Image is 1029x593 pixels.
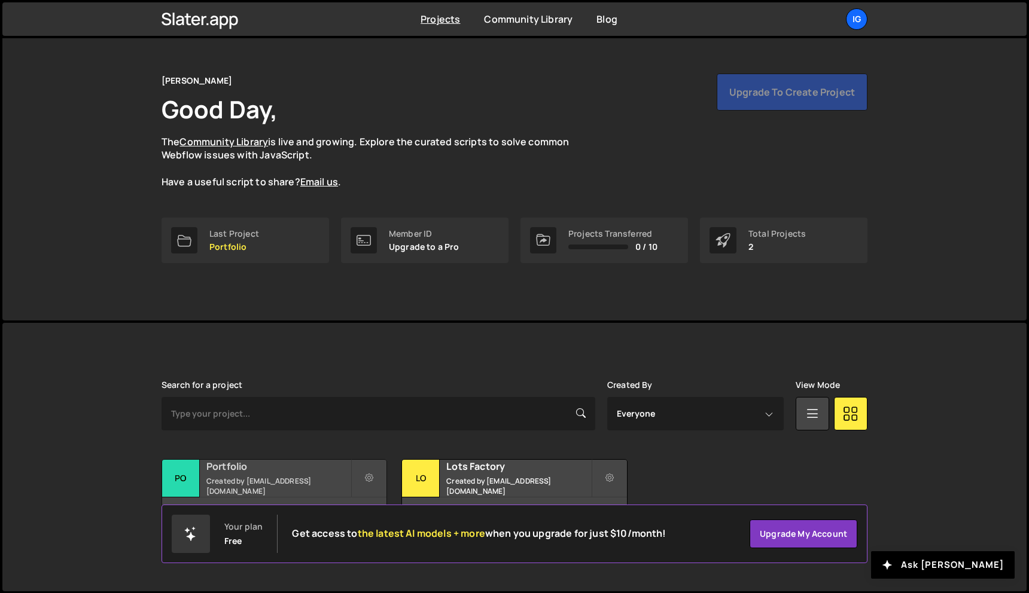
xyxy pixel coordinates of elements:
div: 9 pages, last updated by [DATE] [162,497,386,533]
div: Last Project [209,229,259,239]
a: Ig [846,8,867,30]
small: Created by [EMAIL_ADDRESS][DOMAIN_NAME] [206,476,351,496]
a: Email us [300,175,338,188]
h1: Good Day, [162,93,278,126]
div: Your plan [224,522,263,531]
a: Po Portfolio Created by [EMAIL_ADDRESS][DOMAIN_NAME] 9 pages, last updated by [DATE] [162,459,387,534]
label: Created By [607,380,653,390]
p: Upgrade to a Pro [389,242,459,252]
div: Free [224,536,242,546]
h2: Get access to when you upgrade for just $10/month! [292,528,666,539]
span: the latest AI models + more [358,527,485,540]
h2: Lots Factory [446,460,590,473]
p: 2 [748,242,806,252]
label: View Mode [796,380,840,390]
a: Upgrade my account [750,519,857,548]
div: Total Projects [748,229,806,239]
h2: Portfolio [206,460,351,473]
a: Community Library [484,13,573,26]
label: Search for a project [162,380,242,390]
div: Projects Transferred [568,229,657,239]
small: Created by [EMAIL_ADDRESS][DOMAIN_NAME] [446,476,590,496]
input: Type your project... [162,397,595,430]
div: [PERSON_NAME] [162,74,232,88]
a: Last Project Portfolio [162,218,329,263]
div: Lo [402,460,440,497]
p: Portfolio [209,242,259,252]
p: The is live and growing. Explore the curated scripts to solve common Webflow issues with JavaScri... [162,135,592,189]
span: 0 / 10 [635,242,657,252]
a: Community Library [179,135,268,148]
div: Member ID [389,229,459,239]
button: Ask [PERSON_NAME] [871,551,1015,579]
a: Lo Lots Factory Created by [EMAIL_ADDRESS][DOMAIN_NAME] 11 pages, last updated by [DATE] [401,459,627,534]
div: Po [162,460,200,497]
a: Projects [421,13,460,26]
div: 11 pages, last updated by [DATE] [402,497,626,533]
a: Blog [596,13,617,26]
